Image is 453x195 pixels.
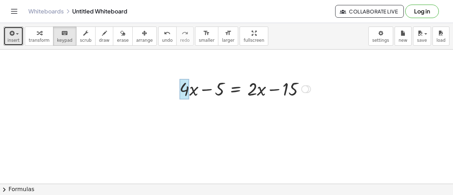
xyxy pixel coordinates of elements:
[162,38,173,43] span: undo
[182,29,188,38] i: redo
[180,38,190,43] span: redo
[225,29,231,38] i: format_size
[222,38,234,43] span: larger
[436,38,446,43] span: load
[76,27,96,46] button: scrub
[4,27,23,46] button: insert
[25,27,53,46] button: transform
[240,27,268,46] button: fullscreen
[7,38,19,43] span: insert
[8,6,20,17] button: Toggle navigation
[176,27,194,46] button: redoredo
[398,38,407,43] span: new
[80,38,92,43] span: scrub
[29,38,50,43] span: transform
[372,38,389,43] span: settings
[417,38,427,43] span: save
[53,27,76,46] button: keyboardkeypad
[117,38,128,43] span: erase
[95,27,114,46] button: draw
[132,27,157,46] button: arrange
[113,27,132,46] button: erase
[335,5,404,18] button: Collaborate Live
[368,27,393,46] button: settings
[395,27,412,46] button: new
[136,38,153,43] span: arrange
[164,29,171,38] i: undo
[405,5,439,18] button: Log in
[218,27,238,46] button: format_sizelarger
[61,29,68,38] i: keyboard
[195,27,218,46] button: format_sizesmaller
[341,8,398,15] span: Collaborate Live
[413,27,431,46] button: save
[28,8,64,15] a: Whiteboards
[203,29,210,38] i: format_size
[57,38,73,43] span: keypad
[158,27,177,46] button: undoundo
[199,38,214,43] span: smaller
[243,38,264,43] span: fullscreen
[99,38,110,43] span: draw
[432,27,449,46] button: load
